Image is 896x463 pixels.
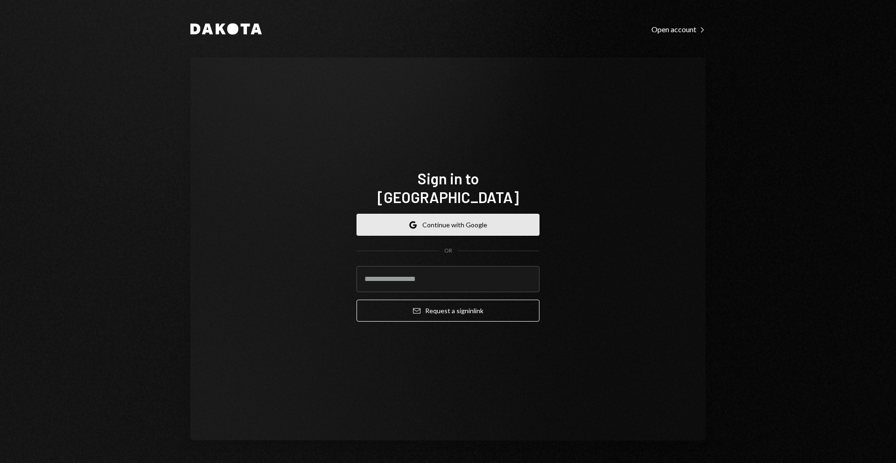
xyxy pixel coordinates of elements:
a: Open account [651,24,706,34]
h1: Sign in to [GEOGRAPHIC_DATA] [357,169,539,206]
div: OR [444,247,452,255]
div: Open account [651,25,706,34]
button: Request a signinlink [357,300,539,322]
button: Continue with Google [357,214,539,236]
